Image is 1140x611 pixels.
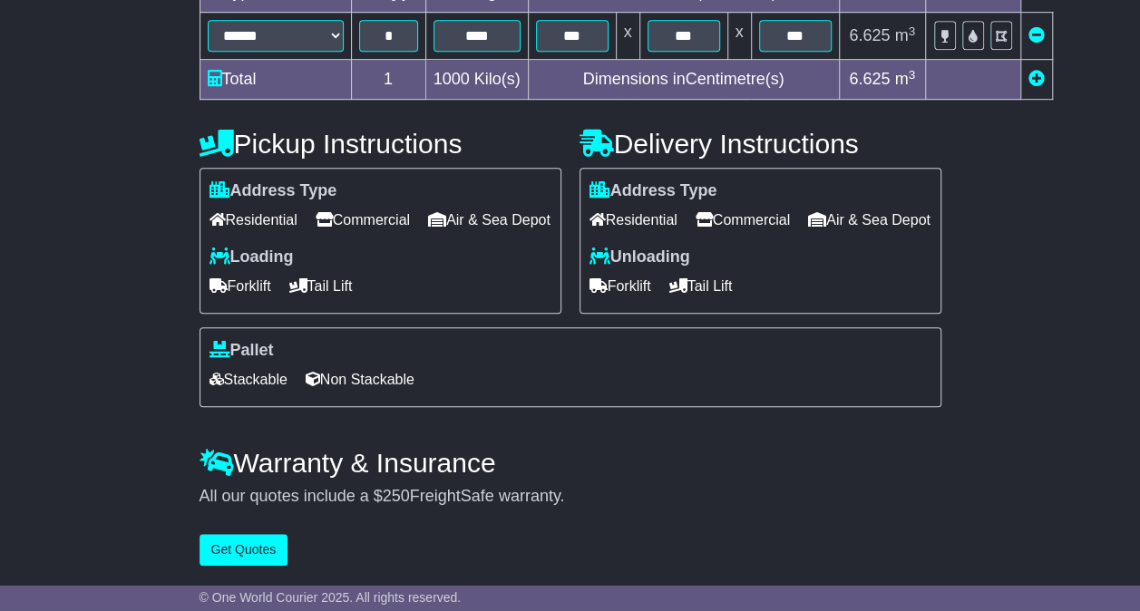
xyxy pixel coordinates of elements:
span: Commercial [696,206,790,234]
h4: Delivery Instructions [580,129,941,159]
td: 1 [351,60,425,100]
span: 6.625 [849,26,890,44]
td: Total [200,60,351,100]
span: Stackable [209,365,287,393]
span: Residential [209,206,297,234]
span: Forklift [209,272,271,300]
a: Add new item [1028,70,1045,88]
label: Address Type [589,181,717,201]
td: Kilo(s) [425,60,528,100]
sup: 3 [908,68,915,82]
label: Address Type [209,181,337,201]
h4: Pickup Instructions [200,129,561,159]
span: Air & Sea Depot [428,206,551,234]
span: m [894,26,915,44]
td: x [727,13,751,60]
a: Remove this item [1028,26,1045,44]
span: m [894,70,915,88]
span: Non Stackable [306,365,414,393]
span: Tail Lift [289,272,353,300]
span: Tail Lift [669,272,733,300]
h4: Warranty & Insurance [200,448,941,478]
span: © One World Courier 2025. All rights reserved. [200,590,462,605]
label: Unloading [589,247,690,267]
span: 6.625 [849,70,890,88]
span: Residential [589,206,677,234]
span: Commercial [316,206,410,234]
span: 250 [383,487,410,505]
div: All our quotes include a $ FreightSafe warranty. [200,487,941,507]
label: Pallet [209,341,274,361]
td: x [616,13,639,60]
span: Air & Sea Depot [808,206,931,234]
label: Loading [209,247,294,267]
td: Dimensions in Centimetre(s) [528,60,839,100]
span: Forklift [589,272,651,300]
span: 1000 [434,70,470,88]
sup: 3 [908,24,915,38]
button: Get Quotes [200,534,288,566]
